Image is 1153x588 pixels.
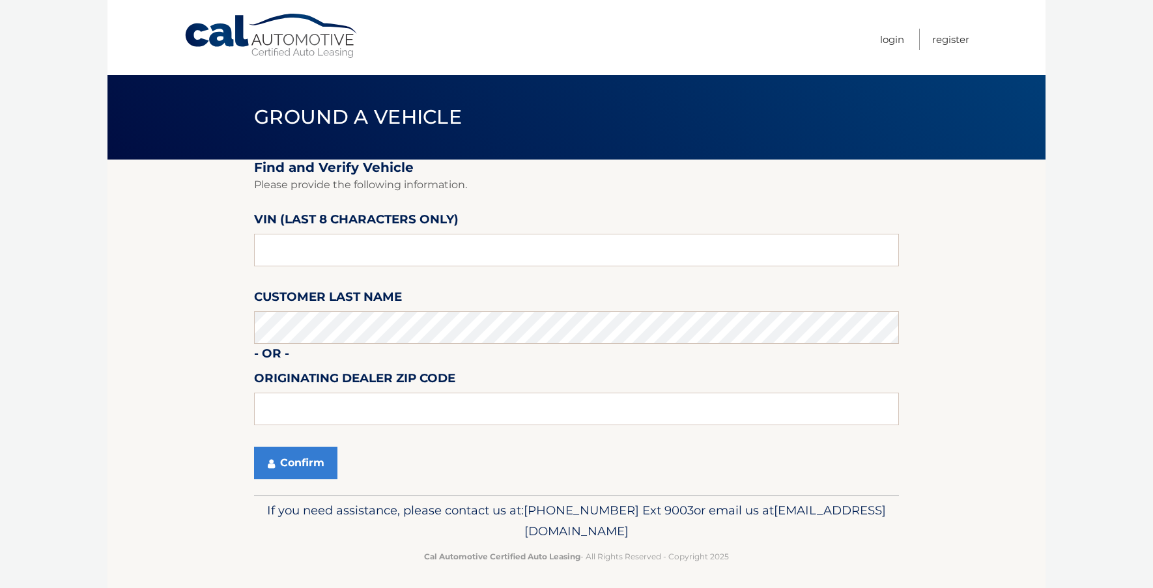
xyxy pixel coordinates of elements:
[932,29,969,50] a: Register
[254,447,337,479] button: Confirm
[524,503,694,518] span: [PHONE_NUMBER] Ext 9003
[254,210,459,234] label: VIN (last 8 characters only)
[263,500,890,542] p: If you need assistance, please contact us at: or email us at
[254,369,455,393] label: Originating Dealer Zip Code
[263,550,890,563] p: - All Rights Reserved - Copyright 2025
[880,29,904,50] a: Login
[254,287,402,311] label: Customer Last Name
[254,160,899,176] h2: Find and Verify Vehicle
[254,176,899,194] p: Please provide the following information.
[254,105,462,129] span: Ground a Vehicle
[184,13,360,59] a: Cal Automotive
[424,552,580,561] strong: Cal Automotive Certified Auto Leasing
[254,344,289,368] label: - or -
